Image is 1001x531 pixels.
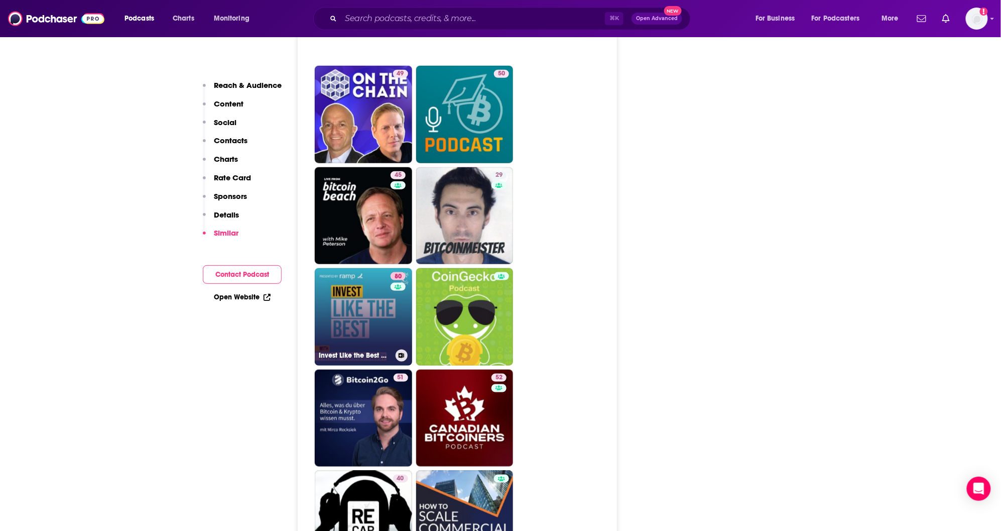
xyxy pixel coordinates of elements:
[393,475,408,483] a: 40
[323,7,700,30] div: Search podcasts, credits, & more...
[214,210,239,220] p: Details
[207,11,263,27] button: open menu
[495,170,503,180] span: 29
[491,171,507,179] a: 29
[874,11,911,27] button: open menu
[632,13,682,25] button: Open AdvancedNew
[203,80,282,99] button: Reach & Audience
[966,8,988,30] img: User Profile
[214,293,271,301] a: Open Website
[397,69,404,79] span: 49
[391,171,406,179] a: 45
[391,272,406,280] a: 80
[203,118,236,136] button: Social
[498,69,505,79] span: 50
[166,11,200,27] a: Charts
[664,6,682,16] span: New
[805,11,874,27] button: open menu
[8,9,104,28] img: Podchaser - Follow, Share and Rate Podcasts
[315,268,412,366] a: 80Invest Like the Best with [PERSON_NAME]
[315,370,412,467] a: 51
[315,66,412,163] a: 49
[397,474,404,484] span: 40
[938,10,954,27] a: Show notifications dropdown
[315,167,412,265] a: 45
[966,8,988,30] span: Logged in as megcassidy
[812,12,860,26] span: For Podcasters
[395,272,402,282] span: 80
[341,11,605,27] input: Search podcasts, credits, & more...
[416,167,514,265] a: 29
[214,191,247,201] p: Sponsors
[980,8,988,16] svg: Add a profile image
[214,173,251,182] p: Rate Card
[173,12,194,26] span: Charts
[756,12,795,26] span: For Business
[214,80,282,90] p: Reach & Audience
[214,12,249,26] span: Monitoring
[214,154,238,164] p: Charts
[203,173,251,191] button: Rate Card
[966,8,988,30] button: Show profile menu
[636,16,678,21] span: Open Advanced
[416,370,514,467] a: 52
[214,136,247,145] p: Contacts
[214,228,238,238] p: Similar
[203,191,247,210] button: Sponsors
[214,99,243,109] p: Content
[748,11,808,27] button: open menu
[117,11,167,27] button: open menu
[913,10,930,27] a: Show notifications dropdown
[882,12,899,26] span: More
[203,265,282,284] button: Contact Podcast
[203,228,238,247] button: Similar
[124,12,154,26] span: Podcasts
[605,12,623,25] span: ⌘ K
[967,477,991,501] div: Open Intercom Messenger
[416,66,514,163] a: 50
[495,373,503,383] span: 52
[214,118,236,127] p: Social
[394,374,408,382] a: 51
[319,351,392,360] h3: Invest Like the Best with [PERSON_NAME]
[203,210,239,229] button: Details
[203,136,247,154] button: Contacts
[494,70,509,78] a: 50
[395,170,402,180] span: 45
[398,373,404,383] span: 51
[491,374,507,382] a: 52
[203,154,238,173] button: Charts
[393,70,408,78] a: 49
[203,99,243,118] button: Content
